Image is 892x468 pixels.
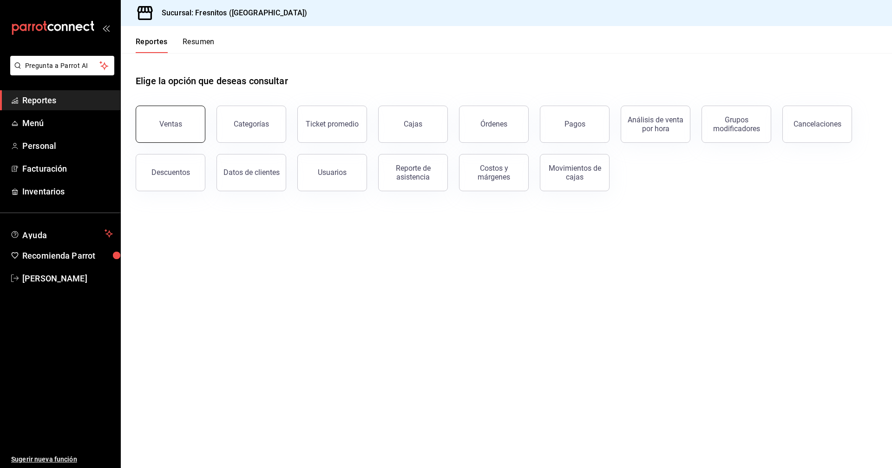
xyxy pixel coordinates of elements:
[7,67,114,77] a: Pregunta a Parrot AI
[708,115,765,133] div: Grupos modificadores
[459,154,529,191] button: Costos y márgenes
[22,272,113,285] span: [PERSON_NAME]
[151,168,190,177] div: Descuentos
[297,154,367,191] button: Usuarios
[297,106,367,143] button: Ticket promedio
[22,140,113,152] span: Personal
[404,119,423,130] div: Cajas
[540,154,610,191] button: Movimientos de cajas
[22,185,113,198] span: Inventarios
[546,164,603,181] div: Movimientos de cajas
[318,168,347,177] div: Usuarios
[702,106,771,143] button: Grupos modificadores
[782,106,852,143] button: Cancelaciones
[22,162,113,175] span: Facturación
[378,106,448,143] a: Cajas
[102,24,110,32] button: open_drawer_menu
[378,154,448,191] button: Reporte de asistencia
[136,106,205,143] button: Ventas
[794,120,841,128] div: Cancelaciones
[234,120,269,128] div: Categorías
[223,168,280,177] div: Datos de clientes
[22,249,113,262] span: Recomienda Parrot
[136,37,168,53] button: Reportes
[480,120,507,128] div: Órdenes
[384,164,442,181] div: Reporte de asistencia
[154,7,307,19] h3: Sucursal: Fresnitos ([GEOGRAPHIC_DATA])
[465,164,523,181] div: Costos y márgenes
[136,74,288,88] h1: Elige la opción que deseas consultar
[627,115,684,133] div: Análisis de venta por hora
[216,154,286,191] button: Datos de clientes
[25,61,100,71] span: Pregunta a Parrot AI
[540,106,610,143] button: Pagos
[22,117,113,129] span: Menú
[22,94,113,107] span: Reportes
[306,120,359,128] div: Ticket promedio
[183,37,215,53] button: Resumen
[10,56,114,75] button: Pregunta a Parrot AI
[564,120,585,128] div: Pagos
[136,154,205,191] button: Descuentos
[22,228,101,239] span: Ayuda
[621,106,690,143] button: Análisis de venta por hora
[159,120,182,128] div: Ventas
[11,455,113,464] span: Sugerir nueva función
[216,106,286,143] button: Categorías
[459,106,529,143] button: Órdenes
[136,37,215,53] div: navigation tabs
